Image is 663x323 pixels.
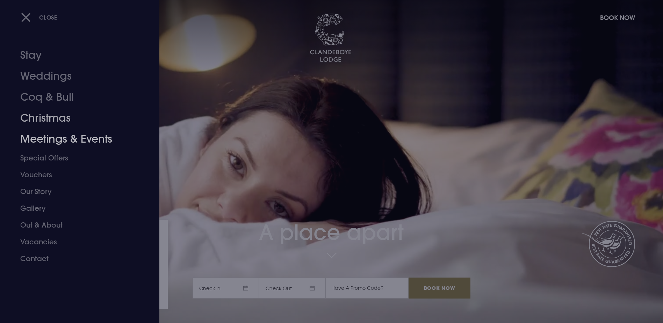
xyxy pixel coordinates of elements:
button: Close [21,10,57,24]
a: Christmas [20,108,131,129]
a: Vacancies [20,234,131,250]
a: Coq & Bull [20,87,131,108]
a: Out & About [20,217,131,234]
a: Vouchers [20,166,131,183]
a: Meetings & Events [20,129,131,150]
a: Contact [20,250,131,267]
a: Gallery [20,200,131,217]
a: Our Story [20,183,131,200]
a: Stay [20,45,131,66]
span: Close [39,14,57,21]
a: Special Offers [20,150,131,166]
a: Weddings [20,66,131,87]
